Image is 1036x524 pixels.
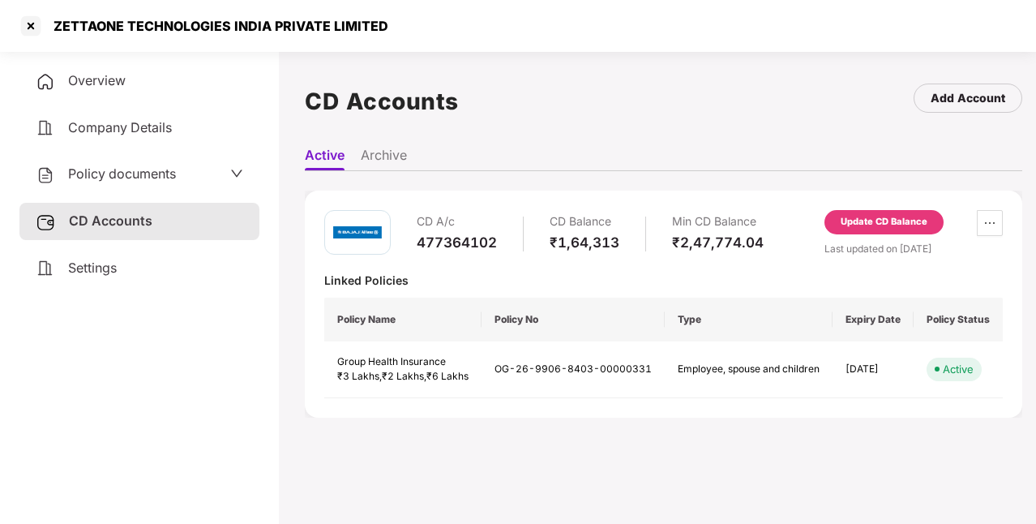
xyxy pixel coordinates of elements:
img: svg+xml;base64,PHN2ZyB3aWR0aD0iMjUiIGhlaWdodD0iMjQiIHZpZXdCb3g9IjAgMCAyNSAyNCIgZmlsbD0ibm9uZSIgeG... [36,213,56,232]
div: ZETTAONE TECHNOLOGIES INDIA PRIVATE LIMITED [44,18,388,34]
div: Linked Policies [324,273,1003,288]
div: Last updated on [DATE] [824,241,1003,256]
h1: CD Accounts [305,84,459,119]
span: Overview [68,72,126,88]
span: Company Details [68,119,172,135]
td: OG-26-9906-8403-00000331 [482,341,665,399]
button: ellipsis [977,210,1003,236]
div: ₹2,47,774.04 [672,234,764,251]
div: CD Balance [550,210,619,234]
span: CD Accounts [69,213,152,229]
div: Group Health Insurance [337,354,469,370]
th: Type [665,298,833,341]
span: ₹3 Lakhs , [337,370,382,382]
th: Expiry Date [833,298,914,341]
li: Active [305,147,345,170]
img: bajaj.png [333,217,382,248]
span: ₹2 Lakhs , [382,370,426,382]
div: 477364102 [417,234,497,251]
div: Employee, spouse and children [678,362,820,377]
th: Policy Status [914,298,1003,341]
span: ₹6 Lakhs [426,370,469,382]
img: svg+xml;base64,PHN2ZyB4bWxucz0iaHR0cDovL3d3dy53My5vcmcvMjAwMC9zdmciIHdpZHRoPSIyNCIgaGVpZ2h0PSIyNC... [36,165,55,185]
td: [DATE] [833,341,914,399]
span: Settings [68,260,117,276]
span: down [230,167,243,180]
span: ellipsis [978,217,1002,230]
span: Policy documents [68,165,176,182]
img: svg+xml;base64,PHN2ZyB4bWxucz0iaHR0cDovL3d3dy53My5vcmcvMjAwMC9zdmciIHdpZHRoPSIyNCIgaGVpZ2h0PSIyNC... [36,118,55,138]
th: Policy No [482,298,665,341]
div: Update CD Balance [841,215,927,230]
th: Policy Name [324,298,482,341]
li: Archive [361,147,407,170]
img: svg+xml;base64,PHN2ZyB4bWxucz0iaHR0cDovL3d3dy53My5vcmcvMjAwMC9zdmciIHdpZHRoPSIyNCIgaGVpZ2h0PSIyNC... [36,259,55,278]
img: svg+xml;base64,PHN2ZyB4bWxucz0iaHR0cDovL3d3dy53My5vcmcvMjAwMC9zdmciIHdpZHRoPSIyNCIgaGVpZ2h0PSIyNC... [36,72,55,92]
div: Min CD Balance [672,210,764,234]
div: CD A/c [417,210,497,234]
div: ₹1,64,313 [550,234,619,251]
div: Add Account [931,89,1005,107]
div: Active [943,361,974,377]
